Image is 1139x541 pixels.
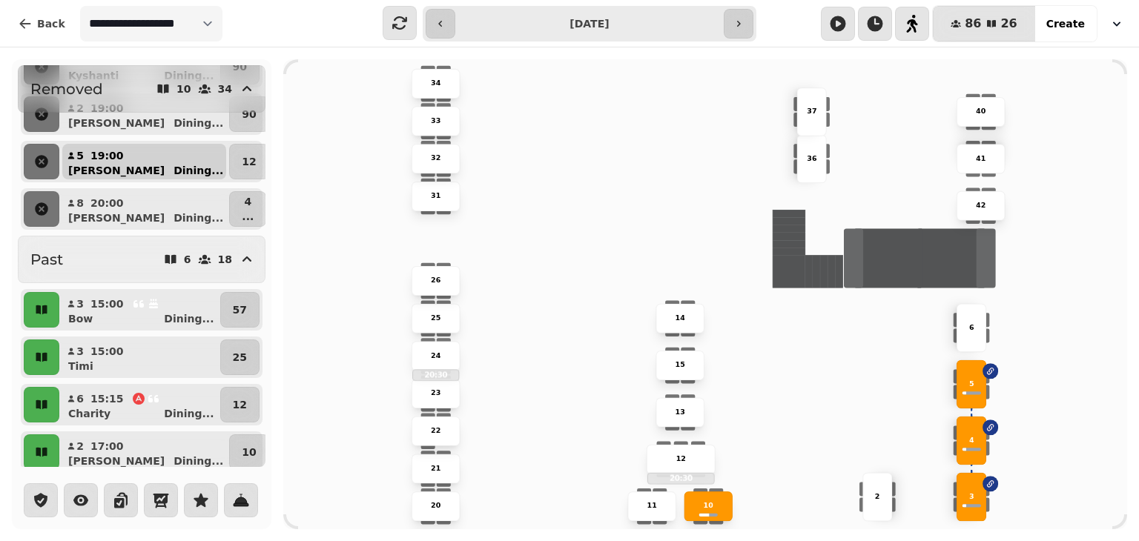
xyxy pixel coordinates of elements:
[413,371,458,380] p: 20:30
[648,474,714,483] p: 20:30
[969,435,974,445] p: 4
[164,311,214,326] p: Dining ...
[431,501,440,511] p: 20
[62,339,217,375] button: 315:00Timi
[431,351,440,361] p: 24
[676,313,685,324] p: 14
[218,254,232,265] p: 18
[233,302,247,317] p: 57
[431,276,440,286] p: 26
[704,501,713,511] p: 10
[976,153,986,164] p: 41
[90,439,124,454] p: 17:00
[76,439,85,454] p: 2
[965,18,981,30] span: 86
[174,454,223,468] p: Dining ...
[969,491,974,502] p: 3
[184,254,191,265] p: 6
[174,116,223,130] p: Dining ...
[676,407,685,417] p: 13
[431,79,440,89] p: 34
[1046,19,1085,29] span: Create
[1034,6,1097,42] button: Create
[90,344,124,359] p: 15:00
[62,292,217,328] button: 315:00BowDining...
[875,491,880,502] p: 2
[68,359,93,374] p: Timi
[76,296,85,311] p: 3
[242,194,254,209] p: 4
[969,322,974,333] p: 6
[68,116,165,130] p: [PERSON_NAME]
[6,6,77,42] button: Back
[68,163,165,178] p: [PERSON_NAME]
[218,84,232,94] p: 34
[242,209,254,224] p: ...
[174,210,223,225] p: Dining ...
[807,153,816,164] p: 36
[431,191,440,202] p: 31
[431,153,440,164] p: 32
[229,434,268,470] button: 10
[76,148,85,163] p: 5
[68,454,165,468] p: [PERSON_NAME]
[76,344,85,359] p: 3
[647,501,657,511] p: 11
[62,96,226,132] button: 219:00[PERSON_NAME]Dining...
[30,249,63,270] h2: Past
[220,339,260,375] button: 25
[68,311,93,326] p: Bow
[37,19,65,29] span: Back
[676,360,685,371] p: 15
[242,154,256,169] p: 12
[229,96,268,132] button: 90
[976,201,986,211] p: 42
[431,463,440,474] p: 21
[933,6,1035,42] button: 8626
[220,387,260,422] button: 12
[62,144,226,179] button: 519:00[PERSON_NAME]Dining...
[431,388,440,399] p: 23
[431,116,440,126] p: 33
[68,406,110,421] p: Charity
[233,350,247,365] p: 25
[229,144,268,179] button: 12
[431,313,440,324] p: 25
[242,445,256,459] p: 10
[90,391,124,406] p: 15:15
[90,196,124,210] p: 20:00
[62,191,226,227] button: 820:00[PERSON_NAME]Dining...
[676,454,686,465] p: 12
[807,107,816,117] p: 37
[1000,18,1017,30] span: 26
[76,391,85,406] p: 6
[233,397,247,412] p: 12
[62,387,217,422] button: 615:15CharityDining...
[969,379,974,389] p: 5
[30,79,103,99] h2: Removed
[68,210,165,225] p: [PERSON_NAME]
[229,191,266,227] button: 4...
[174,163,223,178] p: Dining ...
[90,148,124,163] p: 19:00
[220,292,260,328] button: 57
[62,434,226,470] button: 217:00[PERSON_NAME]Dining...
[976,107,986,117] p: 40
[176,84,191,94] p: 10
[431,426,440,437] p: 22
[76,196,85,210] p: 8
[18,65,265,113] button: Removed1034
[164,406,214,421] p: Dining ...
[90,296,124,311] p: 15:00
[18,236,265,283] button: Past618
[242,107,256,122] p: 90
